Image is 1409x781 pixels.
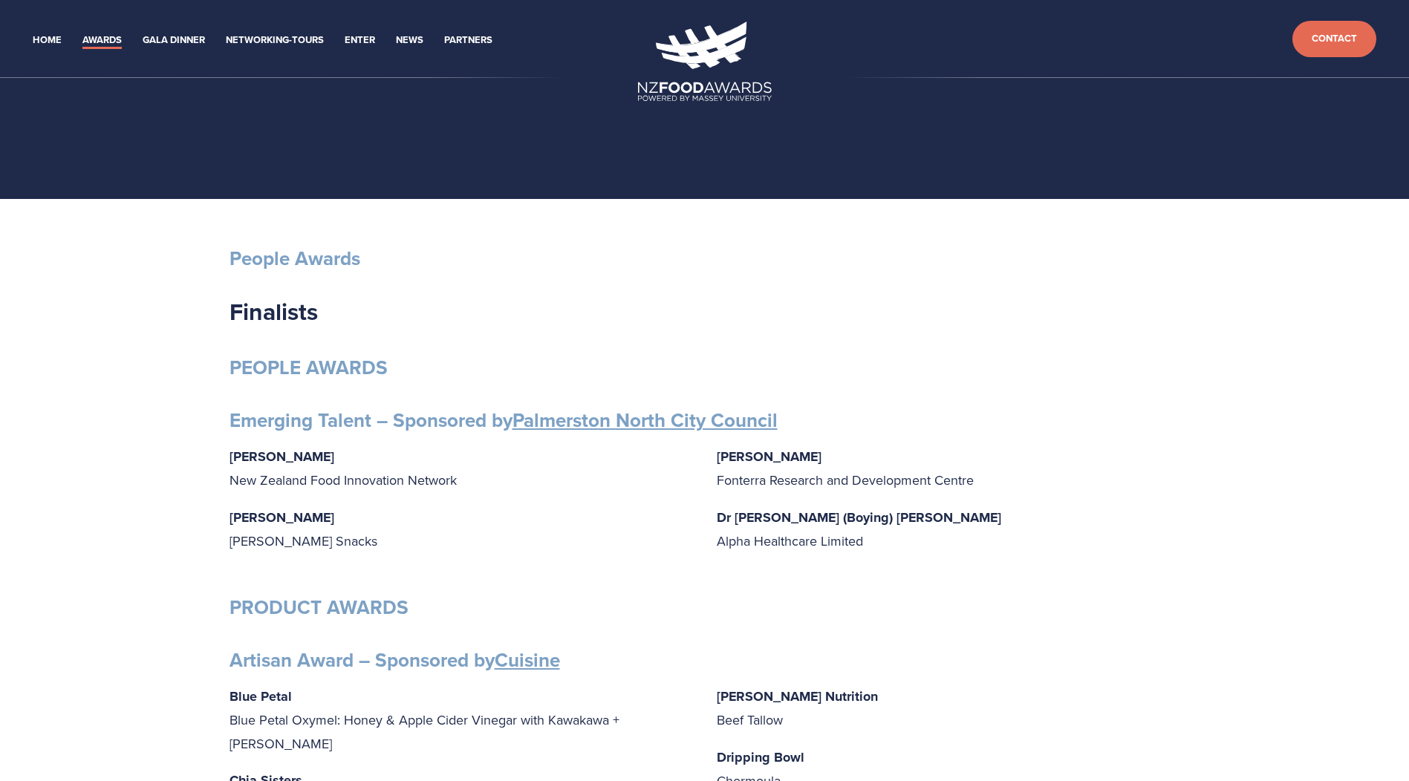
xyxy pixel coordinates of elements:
[230,406,778,434] strong: Emerging Talent – Sponsored by
[230,508,334,527] strong: [PERSON_NAME]
[143,32,205,49] a: Gala Dinner
[230,447,334,466] strong: [PERSON_NAME]
[717,447,821,466] strong: [PERSON_NAME]
[717,687,878,706] strong: [PERSON_NAME] Nutrition
[230,684,693,756] p: Blue Petal Oxymel: Honey & Apple Cider Vinegar with Kawakawa + [PERSON_NAME]
[230,246,1180,271] h3: People Awards
[82,32,122,49] a: Awards
[230,687,292,706] strong: Blue Petal
[396,32,423,49] a: News
[1292,21,1376,57] a: Contact
[717,684,1180,732] p: Beef Tallow
[230,353,388,382] strong: PEOPLE AWARDS
[230,506,693,553] p: [PERSON_NAME] Snacks
[230,646,560,674] strong: Artisan Award – Sponsored by
[230,445,693,492] p: New Zealand Food Innovation Network
[717,748,804,767] strong: Dripping Bowl
[345,32,375,49] a: Enter
[717,506,1180,553] p: Alpha Healthcare Limited
[230,593,409,621] strong: PRODUCT AWARDS
[230,294,318,329] strong: Finalists
[33,32,62,49] a: Home
[717,508,1001,527] strong: Dr [PERSON_NAME] (Boying) [PERSON_NAME]
[717,445,1180,492] p: Fonterra Research and Development Centre
[495,646,560,674] a: Cuisine
[226,32,324,49] a: Networking-Tours
[512,406,778,434] a: Palmerston North City Council
[444,32,492,49] a: Partners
